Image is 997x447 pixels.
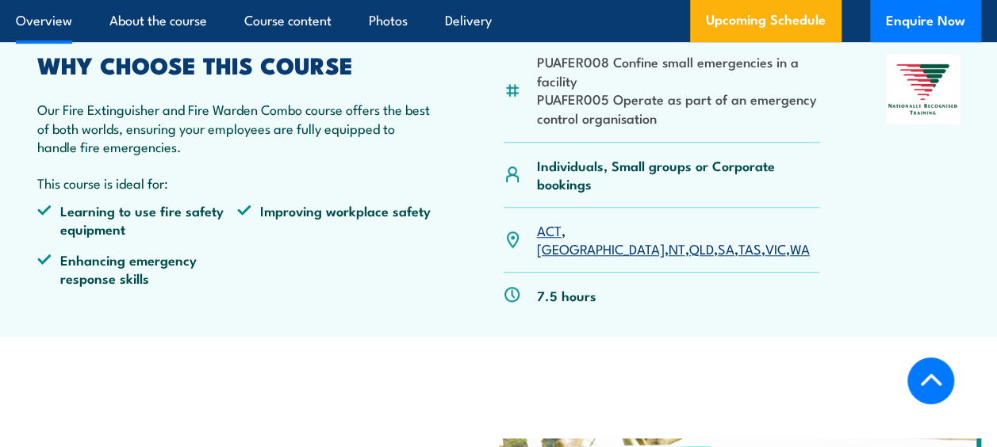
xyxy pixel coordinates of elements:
[536,221,819,258] p: , , , , , , ,
[738,239,761,258] a: TAS
[717,239,734,258] a: SA
[37,54,437,74] h2: WHY CHOOSE THIS COURSE
[688,239,713,258] a: QLD
[37,100,437,155] p: Our Fire Extinguisher and Fire Warden Combo course offers the best of both worlds, ensuring your ...
[789,239,809,258] a: WA
[668,239,684,258] a: NT
[37,174,437,192] p: This course is ideal for:
[536,52,819,90] li: PUAFER008 Confine small emergencies in a facility
[536,90,819,127] li: PUAFER005 Operate as part of an emergency control organisation
[37,201,237,239] li: Learning to use fire safety equipment
[765,239,785,258] a: VIC
[536,156,819,193] p: Individuals, Small groups or Corporate bookings
[536,239,664,258] a: [GEOGRAPHIC_DATA]
[886,54,960,124] img: Nationally Recognised Training logo.
[536,286,596,304] p: 7.5 hours
[237,201,437,239] li: Improving workplace safety
[37,250,237,288] li: Enhancing emergency response skills
[536,220,561,239] a: ACT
